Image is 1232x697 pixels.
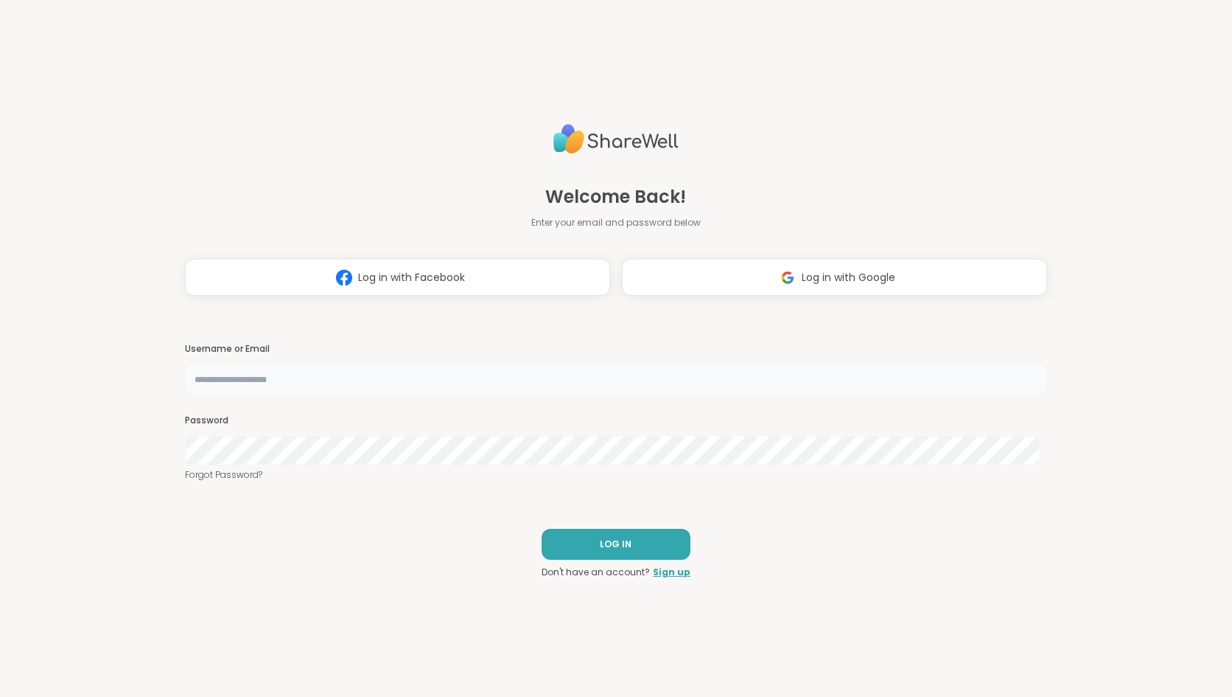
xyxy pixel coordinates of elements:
[185,343,1047,356] h3: Username or Email
[653,566,690,579] a: Sign up
[622,259,1047,296] button: Log in with Google
[185,415,1047,427] h3: Password
[545,184,686,210] span: Welcome Back!
[542,566,650,579] span: Don't have an account?
[553,118,679,160] img: ShareWell Logo
[358,270,465,285] span: Log in with Facebook
[531,216,701,229] span: Enter your email and password below
[185,468,1047,482] a: Forgot Password?
[600,538,631,551] span: LOG IN
[774,264,802,291] img: ShareWell Logomark
[802,270,895,285] span: Log in with Google
[542,529,690,560] button: LOG IN
[185,259,610,296] button: Log in with Facebook
[330,264,358,291] img: ShareWell Logomark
